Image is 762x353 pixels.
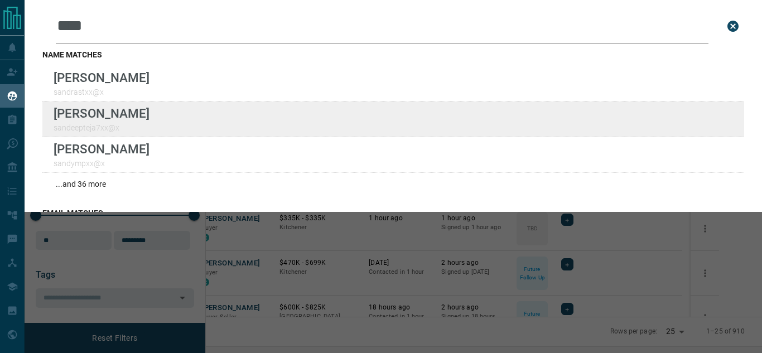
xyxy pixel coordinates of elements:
h3: email matches [42,209,744,217]
p: [PERSON_NAME] [54,106,149,120]
h3: name matches [42,50,744,59]
p: [PERSON_NAME] [54,70,149,85]
p: sandeepteja7xx@x [54,123,149,132]
p: sandympxx@x [54,159,149,168]
button: close search bar [722,15,744,37]
div: ...and 36 more [42,173,744,195]
p: [PERSON_NAME] [54,142,149,156]
p: sandrastxx@x [54,88,149,96]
